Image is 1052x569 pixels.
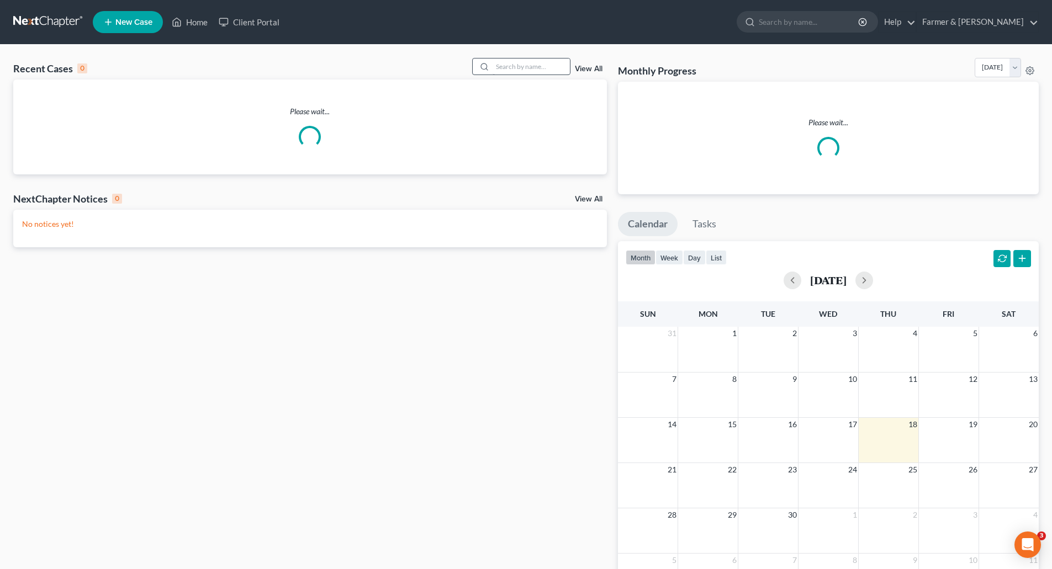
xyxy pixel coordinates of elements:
span: 7 [791,554,798,567]
span: 14 [667,418,678,431]
span: New Case [115,18,152,26]
span: 1 [852,508,858,522]
span: 12 [968,373,979,386]
span: 2 [791,327,798,340]
p: Please wait... [627,117,1030,128]
span: 22 [727,463,738,476]
span: 6 [731,554,738,567]
span: 10 [968,554,979,567]
span: 3 [1037,531,1046,540]
input: Search by name... [493,59,570,75]
div: Open Intercom Messenger [1014,531,1041,558]
div: Recent Cases [13,62,87,75]
span: 31 [667,327,678,340]
span: 4 [912,327,918,340]
span: 21 [667,463,678,476]
button: month [626,250,655,265]
span: 27 [1028,463,1039,476]
p: No notices yet! [22,219,598,230]
span: 20 [1028,418,1039,431]
h3: Monthly Progress [618,64,696,77]
div: 0 [112,194,122,204]
span: Sun [640,309,656,318]
span: 8 [852,554,858,567]
span: 28 [667,508,678,522]
span: 19 [968,418,979,431]
div: 0 [77,63,87,73]
span: 16 [787,418,798,431]
span: 10 [847,373,858,386]
span: 13 [1028,373,1039,386]
span: 26 [968,463,979,476]
span: 1 [731,327,738,340]
span: 3 [852,327,858,340]
span: 3 [972,508,979,522]
span: 2 [912,508,918,522]
div: NextChapter Notices [13,192,122,205]
span: Fri [943,309,954,318]
a: Client Portal [213,12,285,32]
button: day [683,250,706,265]
button: week [655,250,683,265]
span: 29 [727,508,738,522]
span: 30 [787,508,798,522]
span: 17 [847,418,858,431]
span: Sat [1002,309,1016,318]
span: 8 [731,373,738,386]
span: 9 [791,373,798,386]
span: 6 [1032,327,1039,340]
span: Wed [819,309,837,318]
span: 23 [787,463,798,476]
span: 24 [847,463,858,476]
span: 7 [671,373,678,386]
a: Home [166,12,213,32]
button: list [706,250,727,265]
span: 4 [1032,508,1039,522]
a: Farmer & [PERSON_NAME] [917,12,1038,32]
span: 11 [907,373,918,386]
span: 11 [1028,554,1039,567]
a: Help [879,12,916,32]
span: 5 [972,327,979,340]
input: Search by name... [759,12,860,32]
h2: [DATE] [810,274,847,286]
span: Thu [880,309,896,318]
span: 18 [907,418,918,431]
span: 5 [671,554,678,567]
span: 15 [727,418,738,431]
a: Tasks [683,212,726,236]
span: Mon [699,309,718,318]
a: Calendar [618,212,678,236]
a: View All [575,65,602,73]
span: 25 [907,463,918,476]
a: View All [575,195,602,203]
span: Tue [761,309,775,318]
p: Please wait... [13,106,607,117]
span: 9 [912,554,918,567]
